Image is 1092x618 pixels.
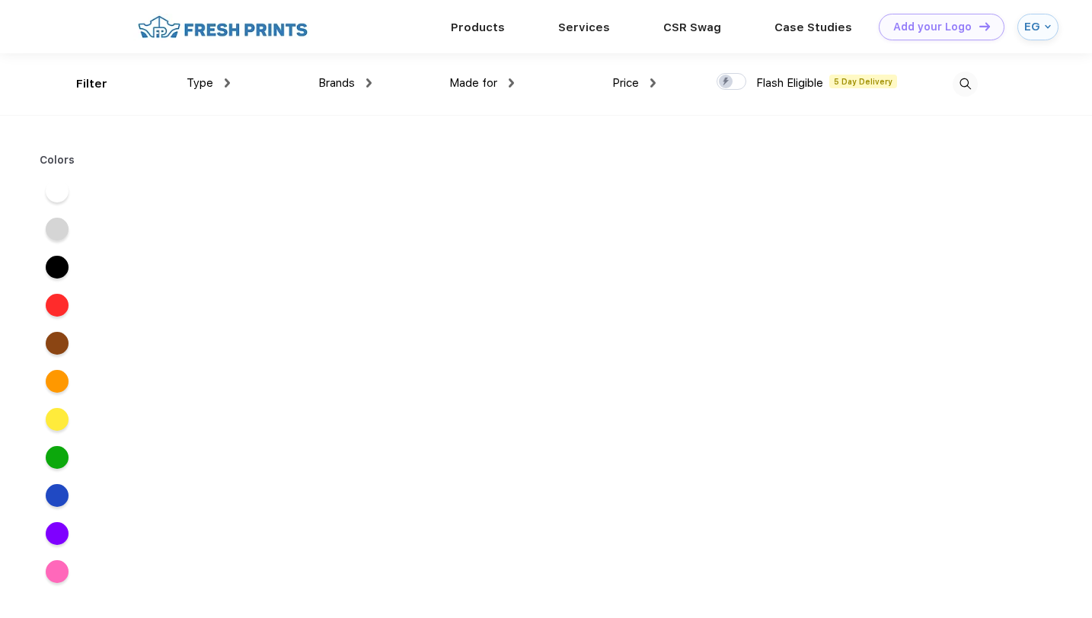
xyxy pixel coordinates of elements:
span: Type [187,76,213,90]
img: dropdown.png [650,78,656,88]
img: desktop_search.svg [953,72,978,97]
img: arrow_down_blue.svg [1045,24,1051,30]
div: EG [1024,21,1041,33]
a: CSR Swag [663,21,721,34]
span: Price [612,76,639,90]
img: dropdown.png [509,78,514,88]
img: fo%20logo%202.webp [133,14,312,40]
span: 5 Day Delivery [829,75,897,88]
img: DT [979,22,990,30]
img: dropdown.png [366,78,372,88]
a: Services [558,21,610,34]
div: Filter [76,75,107,93]
div: Colors [28,152,87,168]
span: Flash Eligible [756,76,823,90]
img: dropdown.png [225,78,230,88]
span: Made for [449,76,497,90]
a: Products [451,21,505,34]
div: Add your Logo [893,21,972,33]
span: Brands [318,76,355,90]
